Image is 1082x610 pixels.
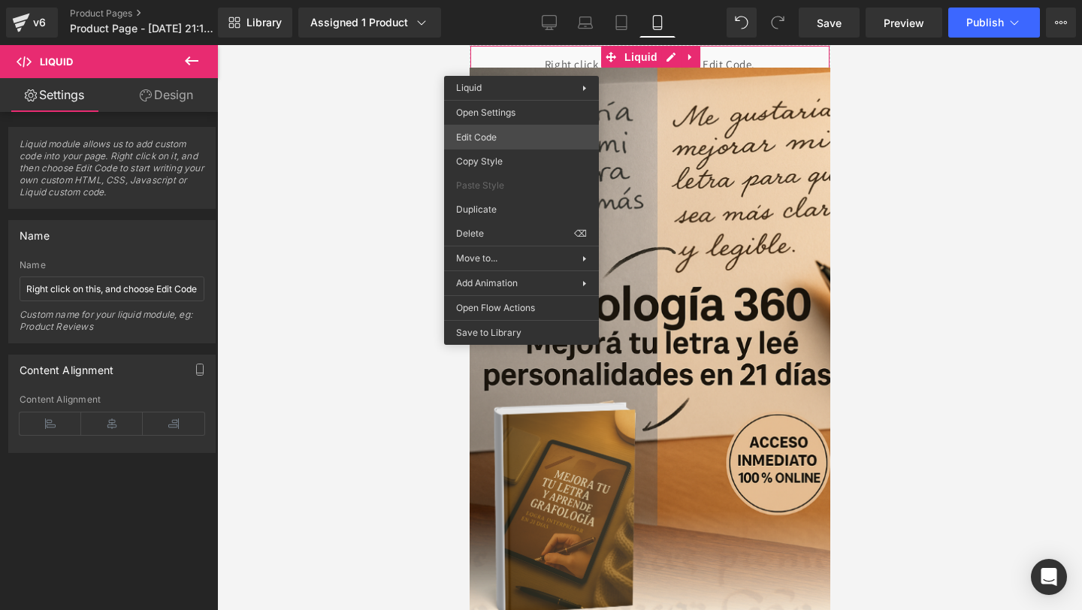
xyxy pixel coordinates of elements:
[727,8,757,38] button: Undo
[456,131,587,144] span: Edit Code
[817,15,842,31] span: Save
[211,1,231,23] a: Expand / Collapse
[20,221,50,242] div: Name
[456,301,587,315] span: Open Flow Actions
[603,8,639,38] a: Tablet
[20,309,204,343] div: Custom name for your liquid module, eg: Product Reviews
[456,252,582,265] span: Move to...
[70,23,214,35] span: Product Page - [DATE] 21:18:06
[151,1,192,23] span: Liquid
[456,155,587,168] span: Copy Style
[456,106,587,119] span: Open Settings
[112,78,221,112] a: Design
[30,13,49,32] div: v6
[20,355,113,376] div: Content Alignment
[456,179,587,192] span: Paste Style
[763,8,793,38] button: Redo
[70,8,243,20] a: Product Pages
[574,227,587,240] span: ⌫
[966,17,1004,29] span: Publish
[246,16,282,29] span: Library
[1046,8,1076,38] button: More
[20,138,204,208] span: Liquid module allows us to add custom code into your page. Right click on it, and then choose Edi...
[456,326,587,340] span: Save to Library
[456,82,482,93] span: Liquid
[456,227,574,240] span: Delete
[1031,559,1067,595] div: Open Intercom Messenger
[456,276,582,290] span: Add Animation
[948,8,1040,38] button: Publish
[531,8,567,38] a: Desktop
[456,203,587,216] span: Duplicate
[567,8,603,38] a: Laptop
[639,8,675,38] a: Mobile
[40,56,73,68] span: Liquid
[310,15,429,30] div: Assigned 1 Product
[866,8,942,38] a: Preview
[20,260,204,270] div: Name
[884,15,924,31] span: Preview
[20,394,204,405] div: Content Alignment
[218,8,292,38] a: New Library
[6,8,58,38] a: v6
